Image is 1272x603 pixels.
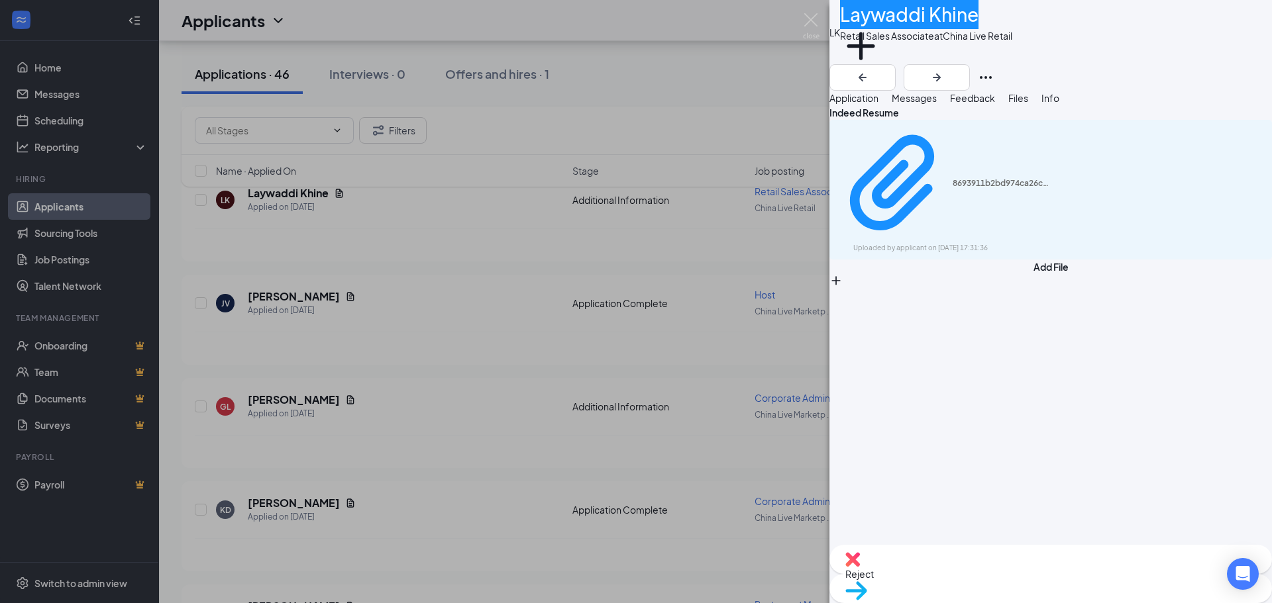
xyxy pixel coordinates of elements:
span: Messages [892,92,937,104]
div: Uploaded by applicant on [DATE] 17:31:36 [853,243,1052,254]
span: Feedback [950,92,995,104]
svg: Ellipses [978,70,994,85]
svg: ArrowRight [929,70,945,85]
button: ArrowLeftNew [829,64,896,91]
span: Reject [845,568,874,580]
div: Open Intercom Messenger [1227,558,1259,590]
div: LK [829,25,840,40]
button: Add FilePlus [829,259,1272,287]
span: Files [1008,92,1028,104]
svg: ArrowLeftNew [855,70,871,85]
a: Paperclip8693911b2bd974ca26cc1f253a745e7b.pdfUploaded by applicant on [DATE] 17:31:36 [837,126,1052,254]
span: Info [1041,92,1059,104]
button: PlusAdd a tag [840,25,882,81]
span: Application [829,92,878,104]
svg: Paperclip [837,126,953,241]
div: 8693911b2bd974ca26cc1f253a745e7b.pdf [953,178,1052,189]
div: Indeed Resume [829,105,1272,120]
svg: Plus [829,274,843,287]
svg: Plus [840,25,882,67]
div: Retail Sales Associate at China Live Retail [840,29,1012,42]
button: ArrowRight [904,64,970,91]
